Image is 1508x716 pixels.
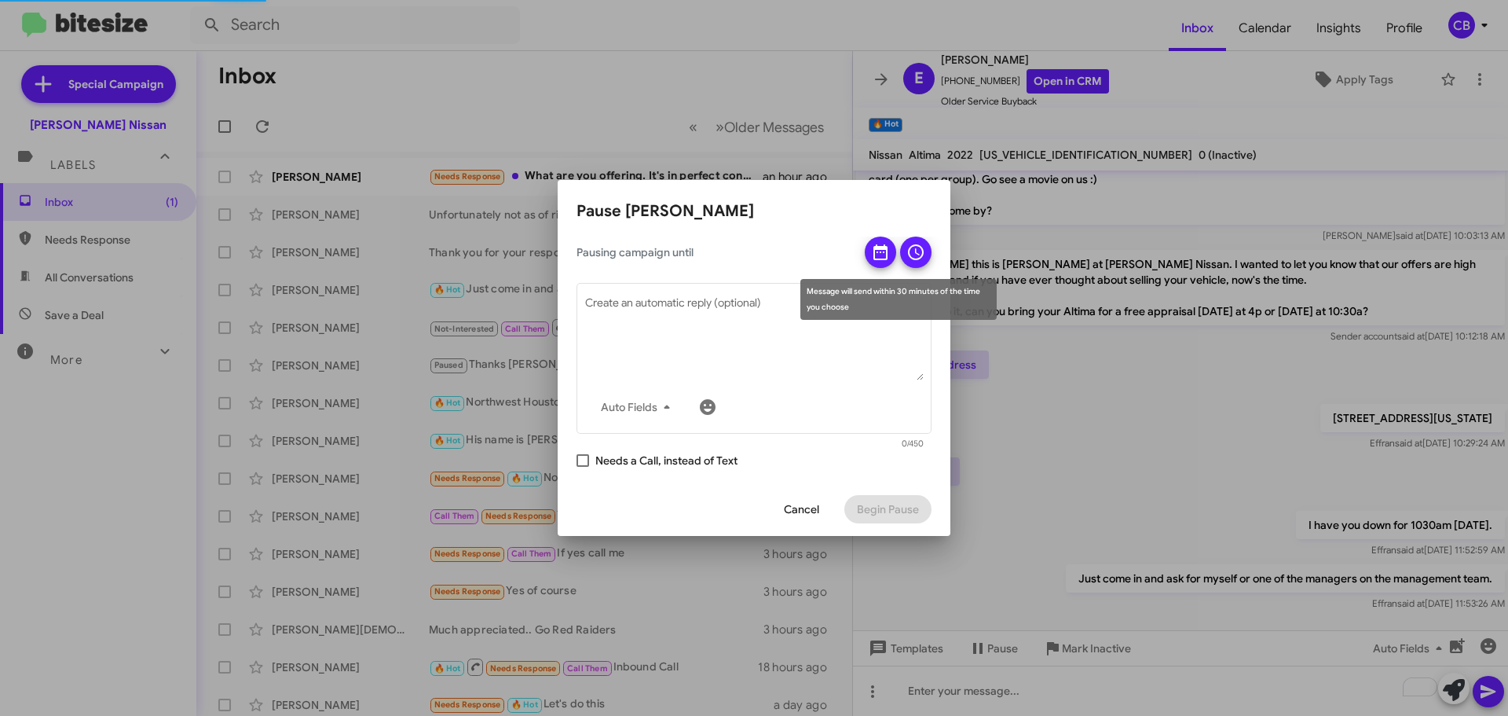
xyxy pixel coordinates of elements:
[784,495,819,523] span: Cancel
[588,393,689,421] button: Auto Fields
[844,495,932,523] button: Begin Pause
[576,244,851,260] span: Pausing campaign until
[576,199,932,224] h2: Pause [PERSON_NAME]
[601,393,676,421] span: Auto Fields
[771,495,832,523] button: Cancel
[857,495,919,523] span: Begin Pause
[800,279,997,320] div: Message will send within 30 minutes of the time you choose
[595,451,738,470] span: Needs a Call, instead of Text
[902,439,924,449] mat-hint: 0/450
